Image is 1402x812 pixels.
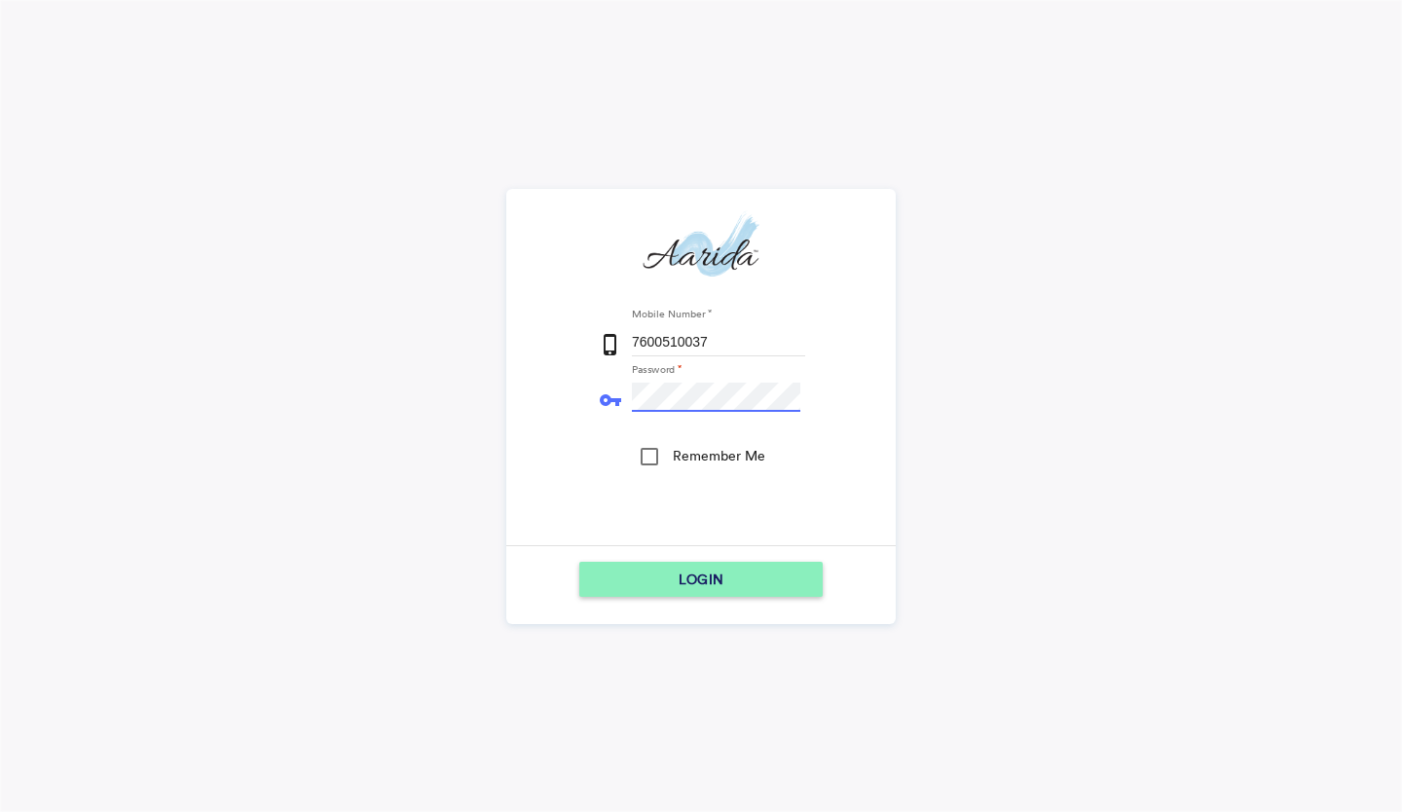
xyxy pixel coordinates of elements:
div: Remember Me [673,446,765,465]
md-checkbox: Remember Me [638,436,765,483]
md-icon: vpn_key [599,388,622,412]
span: LOGIN [679,562,723,597]
button: LOGIN [579,562,823,597]
md-icon: phone_iphone [599,333,622,356]
img: aarida-optimized.png [643,210,758,283]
